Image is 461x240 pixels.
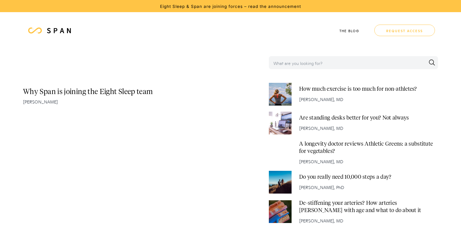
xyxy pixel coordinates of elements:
[299,125,410,131] p: [PERSON_NAME], MD
[374,25,435,36] a: request access
[269,83,438,106] a: How much exercise is too much for non-athletes?[PERSON_NAME], MD
[299,158,438,165] p: [PERSON_NAME], MD
[23,83,153,204] a: Why Span is joining the Eight Sleep team[PERSON_NAME]
[299,86,417,93] h4: How much exercise is too much for non-athletes?
[269,200,438,224] a: De-stiffening your arteries? How arteries [PERSON_NAME] with age and what to do about it[PERSON_N...
[299,114,409,122] h4: Are standing desks better for you? Not always
[299,96,419,103] p: [PERSON_NAME], MD
[299,217,438,224] p: [PERSON_NAME], MD
[339,29,359,32] div: The Blog
[23,98,58,105] p: [PERSON_NAME]
[299,184,393,191] p: [PERSON_NAME], PhD
[330,18,368,42] a: The Blog
[269,171,438,194] a: Do you really need 10,000 steps a day?[PERSON_NAME], PhD
[269,112,438,134] a: Are standing desks better for you? Not always[PERSON_NAME], MD
[160,3,301,9] a: Eight Sleep & Span are joining forces – read the announcement
[269,57,428,68] input: What are you looking for?
[299,200,436,214] h4: De-stiffening your arteries? How arteries [PERSON_NAME] with age and what to do about it
[299,140,436,155] h4: A longevity doctor reviews Athletic Greens: a substitute for vegetables?
[269,140,438,165] a: A longevity doctor reviews Athletic Greens: a substitute for vegetables?[PERSON_NAME], MD
[23,87,153,96] h4: Why Span is joining the Eight Sleep team
[428,59,437,69] input: Submit
[299,174,391,181] h4: Do you really need 10,000 steps a day?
